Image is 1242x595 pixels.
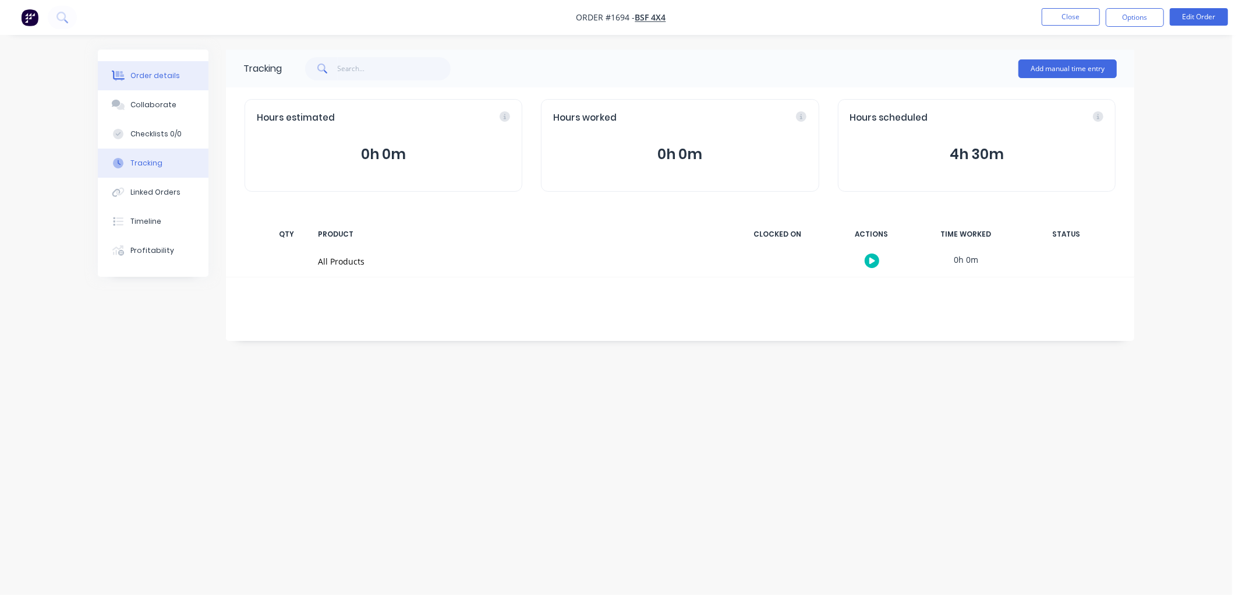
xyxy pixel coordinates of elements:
[98,90,208,119] button: Collaborate
[130,100,176,110] div: Collaborate
[130,158,162,168] div: Tracking
[922,222,1010,247] div: TIME WORKED
[243,62,282,76] div: Tracking
[21,9,38,26] img: Factory
[1017,222,1116,247] div: STATUS
[1106,8,1164,27] button: Options
[553,111,617,125] span: Hours worked
[98,119,208,149] button: Checklists 0/0
[269,222,304,247] div: QTY
[1170,8,1228,26] button: Edit Order
[130,71,180,81] div: Order details
[1042,8,1100,26] button: Close
[98,149,208,178] button: Tracking
[1018,59,1117,78] button: Add manual time entry
[130,245,174,256] div: Profitability
[98,236,208,265] button: Profitability
[98,207,208,236] button: Timeline
[828,222,915,247] div: ACTIONS
[130,187,181,198] div: Linked Orders
[130,129,182,139] div: Checklists 0/0
[130,216,161,227] div: Timeline
[850,143,1103,166] button: 4h 30m
[257,143,510,166] button: 0h 0m
[635,12,666,23] a: BSF 4x4
[318,255,720,267] div: All Products
[553,143,806,166] button: 0h 0m
[338,57,451,80] input: Search...
[257,111,335,125] span: Hours estimated
[311,222,727,247] div: PRODUCT
[98,178,208,207] button: Linked Orders
[576,12,635,23] span: Order #1694 -
[850,111,928,125] span: Hours scheduled
[922,247,1010,273] div: 0h 0m
[734,222,821,247] div: CLOCKED ON
[98,61,208,90] button: Order details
